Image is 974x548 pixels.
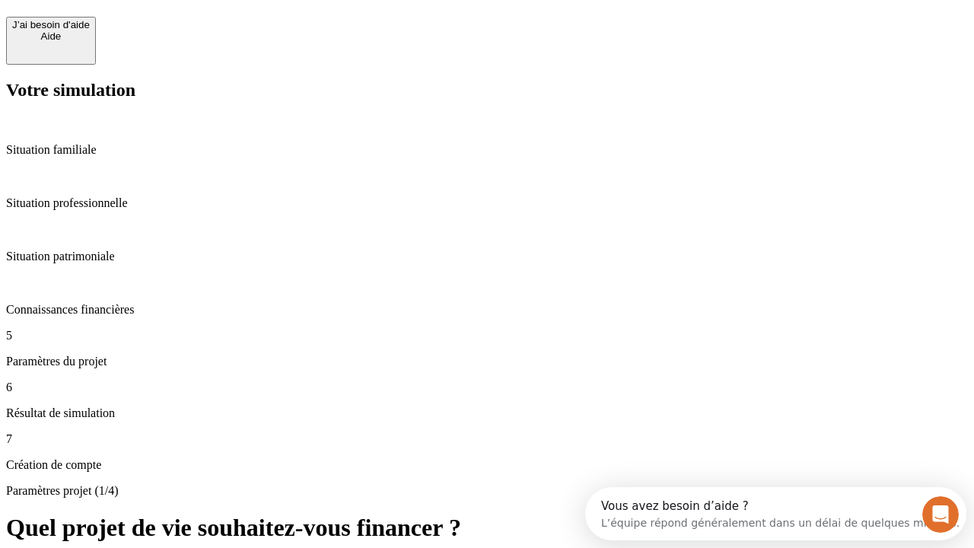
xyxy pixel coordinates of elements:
[6,355,968,368] p: Paramètres du projet
[6,80,968,100] h2: Votre simulation
[6,514,968,542] h1: Quel projet de vie souhaitez-vous financer ?
[6,196,968,210] p: Situation professionnelle
[585,487,966,540] iframe: Intercom live chat discovery launcher
[922,496,959,533] iframe: Intercom live chat
[12,30,90,42] div: Aide
[6,329,968,342] p: 5
[6,458,968,472] p: Création de compte
[6,484,968,498] p: Paramètres projet (1/4)
[6,250,968,263] p: Situation patrimoniale
[6,406,968,420] p: Résultat de simulation
[12,19,90,30] div: J’ai besoin d'aide
[6,381,968,394] p: 6
[16,25,374,41] div: L’équipe répond généralement dans un délai de quelques minutes.
[6,17,96,65] button: J’ai besoin d'aideAide
[6,303,968,317] p: Connaissances financières
[6,432,968,446] p: 7
[6,143,968,157] p: Situation familiale
[6,6,419,48] div: Ouvrir le Messenger Intercom
[16,13,374,25] div: Vous avez besoin d’aide ?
